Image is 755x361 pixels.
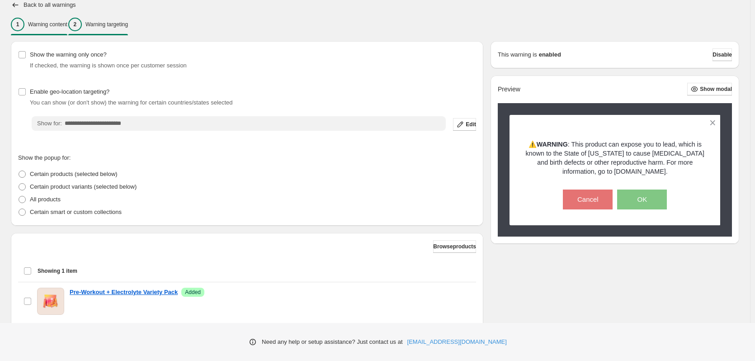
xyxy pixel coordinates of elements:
a: Pre-Workout + Electrolyte Variety Pack [70,288,178,297]
span: If checked, the warning is shown once per customer session [30,62,187,69]
div: 2 [68,18,82,31]
span: Added [185,289,201,296]
span: Certain products (selected below) [30,171,118,177]
button: Edit [453,118,476,131]
button: Disable [713,48,732,61]
span: Disable [713,51,732,58]
button: 1Warning content [11,15,67,34]
span: Certain product variants (selected below) [30,183,137,190]
a: [EMAIL_ADDRESS][DOMAIN_NAME] [407,337,507,347]
button: Cancel [563,190,613,209]
h2: Back to all warnings [24,1,76,9]
button: Show modal [687,83,732,95]
span: Edit [466,121,476,128]
span: ⚠️ [528,141,537,148]
span: Showing 1 item [38,267,77,275]
p: Warning content [28,21,67,28]
strong: enabled [539,50,561,59]
p: : This product can expose you to lead, which is known to the State of [US_STATE] to cause [MEDICA... [525,140,705,176]
div: 1 [11,18,24,31]
p: All products [30,195,61,204]
strong: WARNING [528,141,568,148]
p: Certain smart or custom collections [30,208,122,217]
span: Enable geo-location targeting? [30,88,109,95]
h2: Preview [498,85,520,93]
button: Browseproducts [433,240,476,253]
span: Browse products [433,243,476,250]
span: Show for: [37,120,62,127]
button: OK [617,190,667,209]
span: Show the popup for: [18,154,71,161]
span: Show the warning only once? [30,51,107,58]
img: Pre-Workout + Electrolyte Variety Pack [37,288,64,315]
span: You can show (or don't show) the warning for certain countries/states selected [30,99,233,106]
p: This warning is [498,50,537,59]
button: 2Warning targeting [68,15,128,34]
p: Warning targeting [85,21,128,28]
span: Show modal [700,85,732,93]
